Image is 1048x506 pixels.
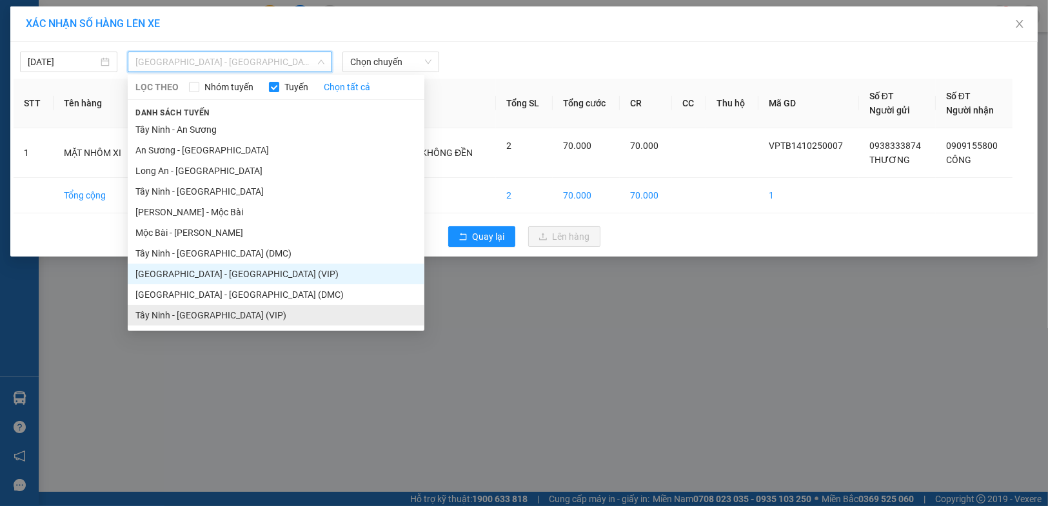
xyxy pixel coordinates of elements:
td: Tổng cộng [54,178,137,213]
li: [GEOGRAPHIC_DATA] - [GEOGRAPHIC_DATA] (VIP) [128,264,424,284]
li: Long An - [GEOGRAPHIC_DATA] [128,161,424,181]
li: An Sương - [GEOGRAPHIC_DATA] [128,140,424,161]
b: GỬI : PV Trảng Bàng [16,93,177,115]
span: THƯƠNG [869,155,910,165]
li: [PERSON_NAME] - Mộc Bài [128,202,424,222]
span: Sài Gòn - Tây Ninh (VIP) [135,52,324,72]
button: uploadLên hàng [528,226,600,247]
td: 1 [758,178,859,213]
td: 1 [14,128,54,178]
span: Chọn chuyến [350,52,432,72]
input: 14/10/2025 [28,55,98,69]
li: Hotline: 1900 8153 [121,48,539,64]
span: Người gửi [869,105,910,115]
th: Thu hộ [706,79,758,128]
th: STT [14,79,54,128]
span: Danh sách tuyến [128,107,217,119]
img: logo.jpg [16,16,81,81]
span: Quay lại [473,229,505,244]
li: Tây Ninh - [GEOGRAPHIC_DATA] (DMC) [128,243,424,264]
span: LỌC THEO [135,80,179,94]
th: Tên hàng [54,79,137,128]
span: Người nhận [946,105,994,115]
span: XÁC NHẬN SỐ HÀNG LÊN XE [26,17,160,30]
span: close [1014,19,1025,29]
span: CÔNG [946,155,971,165]
th: Mã GD [758,79,859,128]
span: Số ĐT [946,91,971,101]
li: Tây Ninh - [GEOGRAPHIC_DATA] (VIP) [128,305,424,326]
td: 70.000 [553,178,620,213]
th: Tổng cước [553,79,620,128]
td: MẶT NHÔM XI [54,128,137,178]
li: Tây Ninh - [GEOGRAPHIC_DATA] [128,181,424,202]
th: CC [672,79,706,128]
span: Số ĐT [869,91,894,101]
th: Tổng SL [496,79,553,128]
span: 0938333874 [869,141,921,151]
span: Tuyến [279,80,313,94]
a: Chọn tất cả [324,80,370,94]
span: 0909155800 [946,141,998,151]
li: Tây Ninh - An Sương [128,119,424,140]
li: Mộc Bài - [PERSON_NAME] [128,222,424,243]
li: [STREET_ADDRESS][PERSON_NAME]. [GEOGRAPHIC_DATA], Tỉnh [GEOGRAPHIC_DATA] [121,32,539,48]
span: 70.000 [563,141,591,151]
th: CR [620,79,672,128]
td: 2 [496,178,553,213]
li: [GEOGRAPHIC_DATA] - [GEOGRAPHIC_DATA] (DMC) [128,284,424,305]
button: Close [1002,6,1038,43]
span: down [317,58,325,66]
span: rollback [459,232,468,242]
span: 2 [506,141,511,151]
span: Nhóm tuyến [199,80,259,94]
td: 70.000 [620,178,672,213]
span: 70.000 [630,141,658,151]
button: rollbackQuay lại [448,226,515,247]
span: VPTB1410250007 [769,141,843,151]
